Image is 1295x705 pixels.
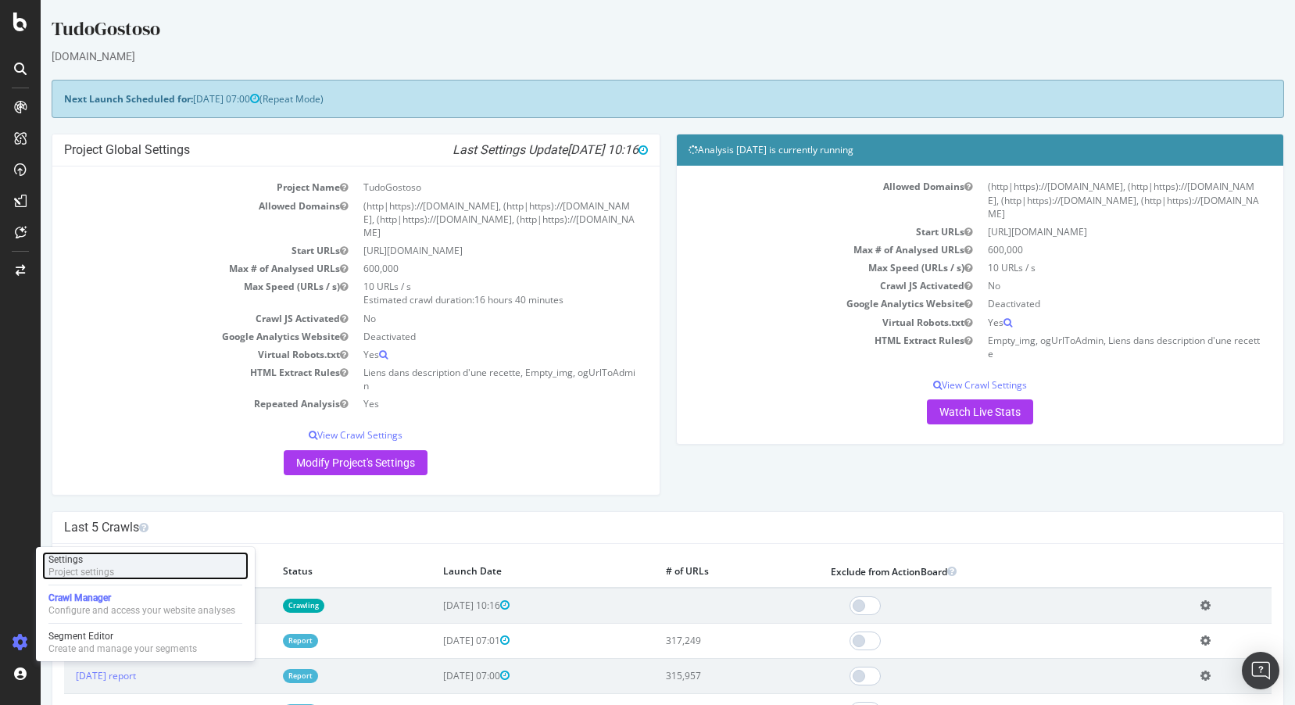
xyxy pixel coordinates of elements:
[23,428,607,442] p: View Crawl Settings
[23,92,152,106] strong: Next Launch Scheduled for:
[939,223,1231,241] td: [URL][DOMAIN_NAME]
[648,259,939,277] td: Max Speed (URLs / s)
[315,178,606,196] td: TudoGostoso
[614,658,778,693] td: 315,957
[939,277,1231,295] td: No
[23,197,315,242] td: Allowed Domains
[48,553,114,566] div: Settings
[35,599,91,612] a: [DATE] crawl
[48,604,235,617] div: Configure and access your website analyses
[648,142,1232,158] h4: Analysis [DATE] is currently running
[939,177,1231,222] td: (http|https)://[DOMAIN_NAME], (http|https)://[DOMAIN_NAME], (http|https)://[DOMAIN_NAME], (http|h...
[42,628,249,657] a: Segment EditorCreate and manage your segments
[315,259,606,277] td: 600,000
[23,310,315,327] td: Crawl JS Activated
[648,177,939,222] td: Allowed Domains
[939,259,1231,277] td: 10 URLs / s
[648,277,939,295] td: Crawl JS Activated
[648,313,939,331] td: Virtual Robots.txt
[152,92,219,106] span: [DATE] 07:00
[939,241,1231,259] td: 600,000
[402,634,469,647] span: [DATE] 07:01
[939,295,1231,313] td: Deactivated
[242,599,284,612] a: Crawling
[11,16,1243,48] div: TudoGostoso
[939,331,1231,363] td: Empty_img, ogUrlToAdmin, Liens dans description d'une recette
[412,142,607,158] i: Last Settings Update
[23,259,315,277] td: Max # of Analysed URLs
[614,556,778,588] th: # of URLs
[402,669,469,682] span: [DATE] 07:00
[648,331,939,363] td: HTML Extract Rules
[23,142,607,158] h4: Project Global Settings
[23,345,315,363] td: Virtual Robots.txt
[527,142,607,157] span: [DATE] 10:16
[315,277,606,309] td: 10 URLs / s Estimated crawl duration:
[886,399,993,424] a: Watch Live Stats
[315,345,606,363] td: Yes
[48,566,114,578] div: Project settings
[48,592,235,604] div: Crawl Manager
[23,178,315,196] td: Project Name
[648,295,939,313] td: Google Analytics Website
[42,552,249,580] a: SettingsProject settings
[614,623,778,658] td: 317,249
[391,556,614,588] th: Launch Date
[243,450,387,475] a: Modify Project's Settings
[23,327,315,345] td: Google Analytics Website
[23,242,315,259] td: Start URLs
[315,363,606,395] td: Liens dans description d'une recette, Empty_img, ogUrlToAdmin
[23,363,315,395] td: HTML Extract Rules
[939,313,1231,331] td: Yes
[315,395,606,413] td: Yes
[315,327,606,345] td: Deactivated
[648,378,1232,392] p: View Crawl Settings
[35,634,95,647] a: [DATE] report
[23,556,231,588] th: Analysis
[402,599,469,612] span: [DATE] 10:16
[231,556,392,588] th: Status
[315,197,606,242] td: (http|https)://[DOMAIN_NAME], (http|https)://[DOMAIN_NAME], (http|https)://[DOMAIN_NAME], (http|h...
[434,293,523,306] span: 16 hours 40 minutes
[23,395,315,413] td: Repeated Analysis
[48,630,197,642] div: Segment Editor
[23,520,1231,535] h4: Last 5 Crawls
[242,669,277,682] a: Report
[23,277,315,309] td: Max Speed (URLs / s)
[11,48,1243,64] div: [DOMAIN_NAME]
[42,590,249,618] a: Crawl ManagerConfigure and access your website analyses
[648,223,939,241] td: Start URLs
[315,242,606,259] td: [URL][DOMAIN_NAME]
[778,556,1148,588] th: Exclude from ActionBoard
[648,241,939,259] td: Max # of Analysed URLs
[48,642,197,655] div: Create and manage your segments
[11,80,1243,118] div: (Repeat Mode)
[35,669,95,682] a: [DATE] report
[242,634,277,647] a: Report
[315,310,606,327] td: No
[1242,652,1279,689] div: Open Intercom Messenger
